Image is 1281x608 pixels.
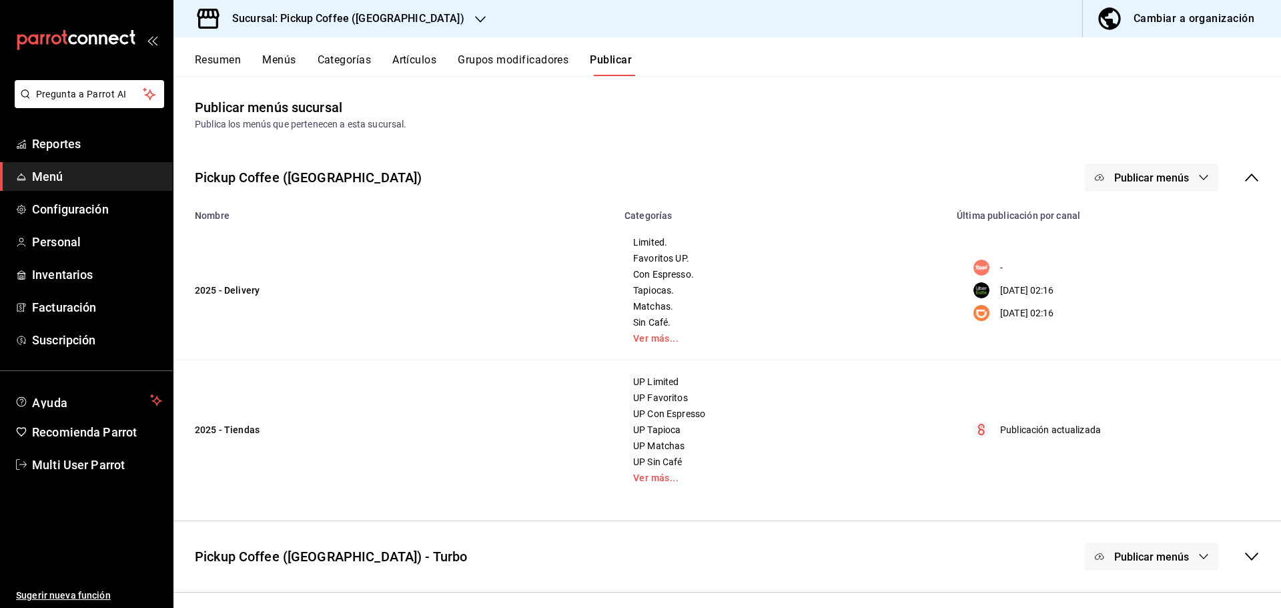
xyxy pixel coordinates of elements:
[633,286,932,295] span: Tapiocas.
[1085,164,1218,192] button: Publicar menús
[1134,9,1254,28] div: Cambiar a organización
[32,266,162,284] span: Inventarios
[32,200,162,218] span: Configuración
[633,334,932,343] a: Ver más...
[1000,423,1101,437] p: Publicación actualizada
[32,233,162,251] span: Personal
[195,53,1281,76] div: navigation tabs
[173,221,616,360] td: 2025 - Delivery
[32,298,162,316] span: Facturación
[173,202,1281,499] table: menu maker table for brand
[32,423,162,441] span: Recomienda Parrot
[32,331,162,349] span: Suscripción
[633,302,932,311] span: Matchas.
[16,589,162,603] span: Sugerir nueva función
[1085,543,1218,571] button: Publicar menús
[949,202,1281,221] th: Última publicación por canal
[633,318,932,327] span: Sin Café.
[1000,261,1003,275] p: -
[633,270,932,279] span: Con Espresso.
[262,53,296,76] button: Menús
[32,135,162,153] span: Reportes
[633,441,932,450] span: UP Matchas
[195,117,1260,131] div: Publica los menús que pertenecen a esta sucursal.
[1000,306,1054,320] p: [DATE] 02:16
[633,393,932,402] span: UP Favoritos
[633,409,932,418] span: UP Con Espresso
[9,97,164,111] a: Pregunta a Parrot AI
[590,53,632,76] button: Publicar
[633,425,932,434] span: UP Tapioca
[458,53,568,76] button: Grupos modificadores
[195,168,422,188] div: Pickup Coffee ([GEOGRAPHIC_DATA])
[147,35,157,45] button: open_drawer_menu
[36,87,143,101] span: Pregunta a Parrot AI
[195,53,241,76] button: Resumen
[1000,284,1054,298] p: [DATE] 02:16
[633,457,932,467] span: UP Sin Café
[195,97,342,117] div: Publicar menús sucursal
[616,202,949,221] th: Categorías
[392,53,436,76] button: Artículos
[318,53,372,76] button: Categorías
[1114,551,1189,563] span: Publicar menús
[633,238,932,247] span: Limited.
[173,360,616,500] td: 2025 - Tiendas
[1114,172,1189,184] span: Publicar menús
[633,377,932,386] span: UP Limited
[195,547,467,567] div: Pickup Coffee ([GEOGRAPHIC_DATA]) - Turbo
[15,80,164,108] button: Pregunta a Parrot AI
[173,202,616,221] th: Nombre
[32,168,162,186] span: Menú
[633,473,932,483] a: Ver más...
[32,392,145,408] span: Ayuda
[222,11,464,27] h3: Sucursal: Pickup Coffee ([GEOGRAPHIC_DATA])
[32,456,162,474] span: Multi User Parrot
[633,254,932,263] span: Favoritos UP.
